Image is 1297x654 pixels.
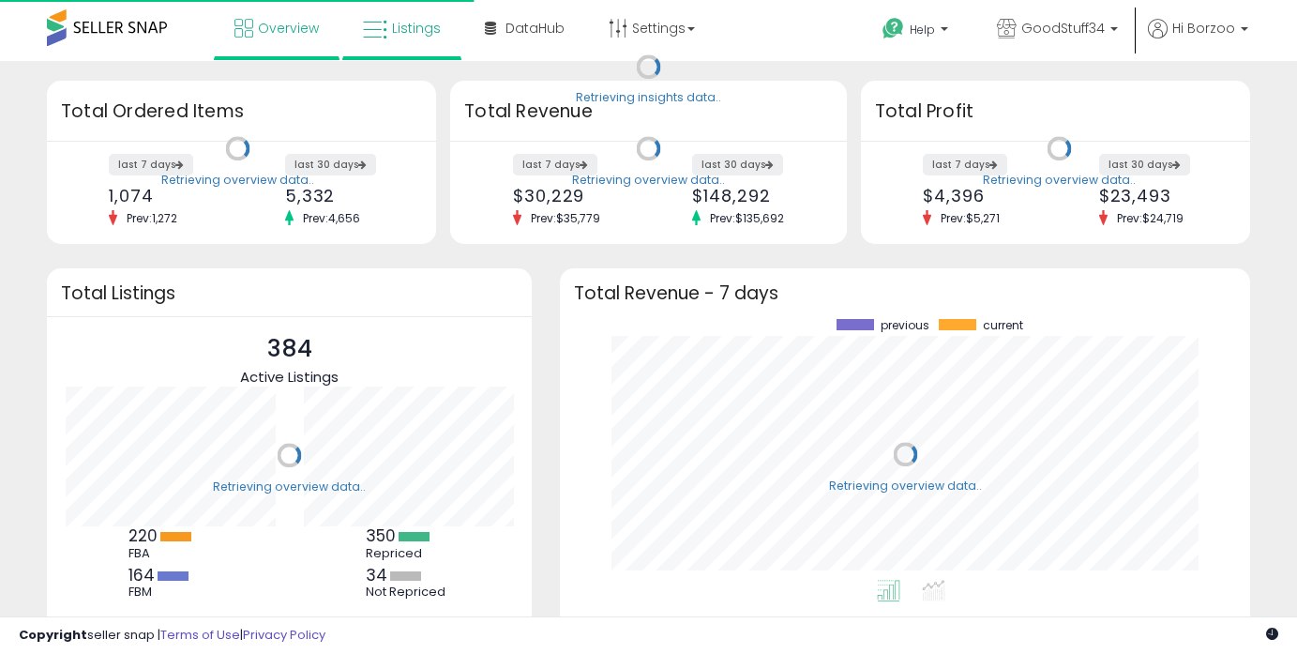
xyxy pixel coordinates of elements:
a: Hi Borzoo [1148,19,1248,61]
span: GoodStuff34 [1021,19,1105,38]
div: Retrieving overview data.. [161,172,314,189]
i: Get Help [882,17,905,40]
div: Retrieving overview data.. [983,172,1136,189]
div: Retrieving overview data.. [572,172,725,189]
span: Overview [258,19,319,38]
span: Help [910,22,935,38]
div: seller snap | | [19,627,325,645]
div: Retrieving overview data.. [213,479,366,495]
span: Hi Borzoo [1172,19,1235,38]
strong: Copyright [19,626,87,644]
a: Help [867,3,967,61]
div: Retrieving overview data.. [829,478,982,494]
span: Listings [392,19,441,38]
span: DataHub [505,19,565,38]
